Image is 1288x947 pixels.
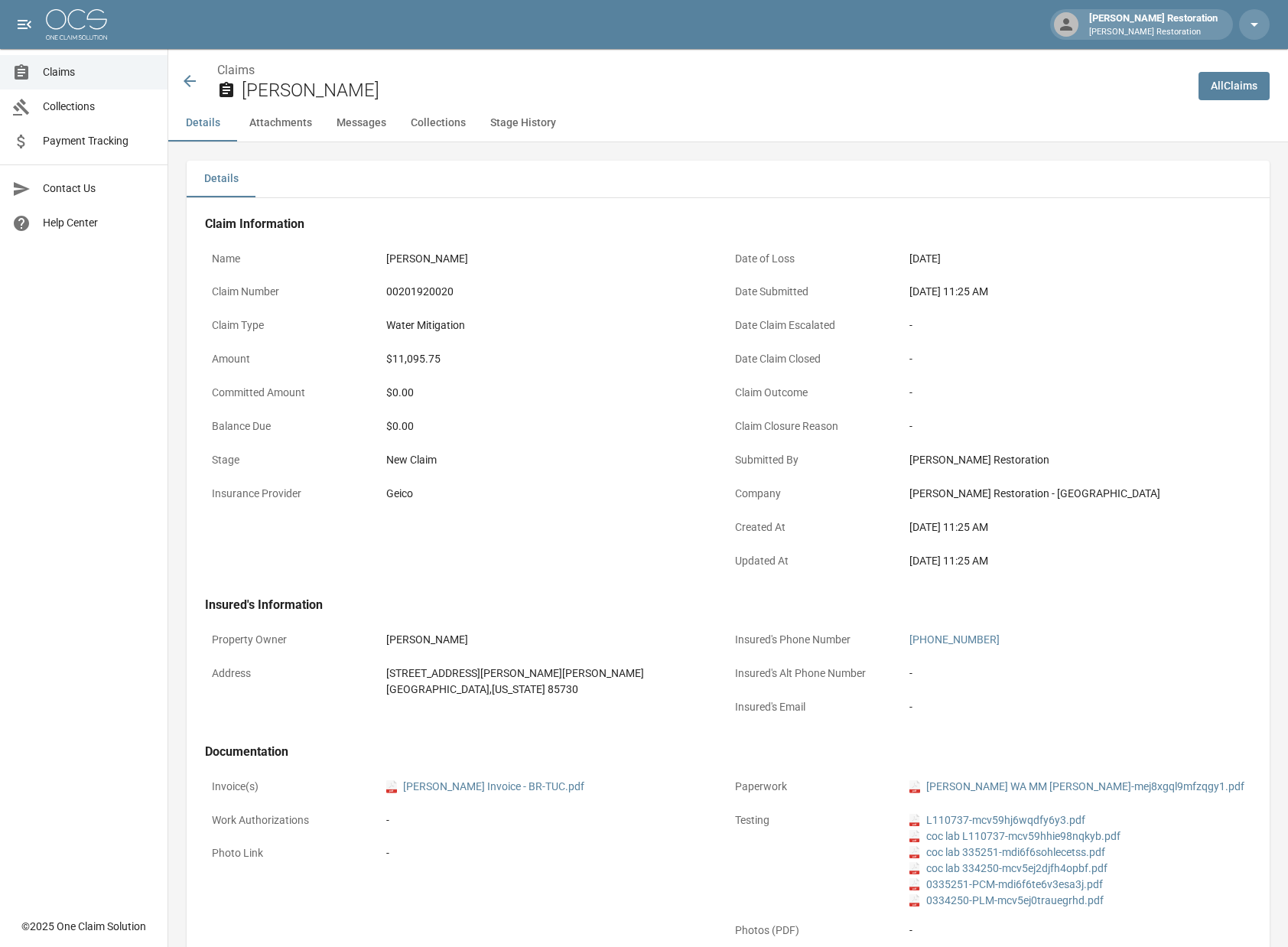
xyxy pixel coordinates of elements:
[205,216,1251,232] h4: Claim Information
[46,9,107,40] img: ocs-logo-white-transparent.png
[21,919,146,934] div: © 2025 One Claim Solution
[205,744,1251,760] h4: Documentation
[909,317,1244,334] div: -
[909,812,1085,828] a: pdfL110737-mcv59hj6wqdfy6y3.pdf
[386,666,644,682] div: [STREET_ADDRESS][PERSON_NAME][PERSON_NAME]
[168,105,237,142] button: Details
[324,105,398,142] button: Messages
[909,779,1244,795] a: pdf[PERSON_NAME] WA MM [PERSON_NAME]-mej8xgql9mfzqgy1.pdf
[728,244,903,274] p: Date of Loss
[217,61,1186,80] nav: breadcrumb
[728,772,903,802] p: Paperwork
[909,877,1103,893] a: pdf0335251-PCM-mdi6f6te6v3esa3j.pdf
[728,344,903,374] p: Date Claim Closed
[728,412,903,441] p: Claim Closure Reason
[205,479,379,509] p: Insurance Provider
[1083,11,1224,38] div: [PERSON_NAME] Restoration
[909,844,1105,861] a: pdfcoc lab 335251-mdi6f6sohlecetss.pdf
[909,923,1244,939] div: -
[386,845,389,861] div: -
[205,805,379,835] p: Work Authorizations
[909,699,912,715] div: -
[909,284,1244,300] div: [DATE] 11:25 AM
[398,105,478,142] button: Collections
[909,828,1120,844] a: pdfcoc lab L110737-mcv59hhie98nqkyb.pdf
[728,479,903,509] p: Company
[205,659,379,688] p: Address
[478,105,568,142] button: Stage History
[43,64,155,80] span: Claims
[386,779,584,795] a: pdf[PERSON_NAME] Invoice - BR-TUC.pdf
[728,378,903,408] p: Claim Outcome
[386,317,465,334] div: Water Mitigation
[728,659,903,688] p: Insured's Alt Phone Number
[728,916,903,945] p: Photos (PDF)
[386,682,644,698] div: [GEOGRAPHIC_DATA] , [US_STATE] 85730
[1089,26,1218,39] p: [PERSON_NAME] Restoration
[728,546,903,576] p: Updated At
[205,597,1251,613] h4: Insured's Information
[909,861,1107,877] a: pdfcoc lab 334250-mcv5ej2djfh4opbf.pdf
[909,351,1244,367] div: -
[9,9,40,40] button: open drawer
[386,251,468,267] div: [PERSON_NAME]
[217,63,255,77] a: Claims
[909,553,1244,569] div: [DATE] 11:25 AM
[386,418,721,434] div: $0.00
[1199,72,1270,100] a: AllClaims
[205,445,379,475] p: Stage
[168,105,1288,142] div: anchor tabs
[187,161,255,197] button: Details
[205,277,379,307] p: Claim Number
[205,378,379,408] p: Committed Amount
[728,625,903,655] p: Insured's Phone Number
[909,385,1244,401] div: -
[43,181,155,197] span: Contact Us
[187,161,1270,197] div: details tabs
[205,344,379,374] p: Amount
[386,632,468,648] div: [PERSON_NAME]
[728,805,903,835] p: Testing
[728,277,903,307] p: Date Submitted
[909,452,1244,468] div: [PERSON_NAME] Restoration
[242,80,1186,102] h2: [PERSON_NAME]
[386,812,721,828] div: -
[237,105,324,142] button: Attachments
[386,486,413,502] div: Geico
[205,311,379,340] p: Claim Type
[205,244,379,274] p: Name
[909,633,1000,646] a: [PHONE_NUMBER]
[205,772,379,802] p: Invoice(s)
[205,838,379,868] p: Photo Link
[909,893,1104,909] a: pdf0334250-PLM-mcv5ej0trauegrhd.pdf
[909,519,1244,535] div: [DATE] 11:25 AM
[205,412,379,441] p: Balance Due
[386,385,721,401] div: $0.00
[43,133,155,149] span: Payment Tracking
[909,666,912,682] div: -
[909,251,941,267] div: [DATE]
[909,418,1244,434] div: -
[728,445,903,475] p: Submitted By
[43,99,155,115] span: Collections
[386,284,454,300] div: 00201920020
[909,486,1244,502] div: [PERSON_NAME] Restoration - [GEOGRAPHIC_DATA]
[386,351,441,367] div: $11,095.75
[386,452,721,468] div: New Claim
[728,513,903,542] p: Created At
[728,311,903,340] p: Date Claim Escalated
[728,692,903,722] p: Insured's Email
[43,215,155,231] span: Help Center
[205,625,379,655] p: Property Owner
